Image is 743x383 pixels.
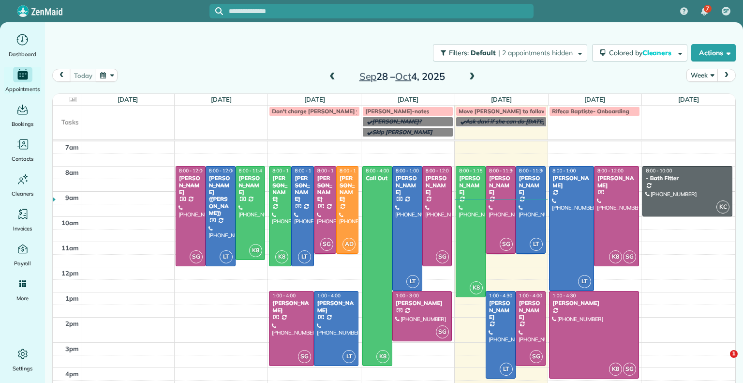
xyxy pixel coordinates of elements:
[609,250,622,263] span: K8
[65,169,79,176] span: 8am
[459,168,482,174] span: 8:00 - 1:15
[65,345,79,352] span: 3pm
[295,168,321,174] span: 8:00 - 12:00
[4,67,41,94] a: Appointments
[340,168,366,174] span: 8:00 - 11:30
[294,175,311,203] div: [PERSON_NAME]
[317,300,356,314] div: [PERSON_NAME]
[12,189,33,199] span: Cleaners
[530,238,543,251] span: LT
[597,168,624,174] span: 8:00 - 12:00
[376,350,389,363] span: K8
[691,44,736,61] button: Actions
[398,95,418,103] a: [DATE]
[623,250,636,263] span: SG
[220,250,233,263] span: LT
[272,300,311,314] div: [PERSON_NAME]
[395,300,449,306] div: [PERSON_NAME]
[694,1,714,22] div: 7 unread notifications
[597,175,636,189] div: [PERSON_NAME]
[609,48,675,57] span: Colored by
[4,346,41,373] a: Settings
[716,200,729,214] span: KC
[645,175,729,182] div: - Bath Fitter
[395,175,419,196] div: [PERSON_NAME]
[65,294,79,302] span: 1pm
[686,69,718,82] button: Week
[723,7,729,15] span: SF
[359,70,377,82] span: Sep
[365,175,389,182] div: Call Out
[4,241,41,268] a: Payroll
[65,194,79,201] span: 9am
[519,175,543,196] div: [PERSON_NAME]
[339,175,356,203] div: [PERSON_NAME]
[530,350,543,363] span: SG
[215,7,223,15] svg: Focus search
[710,350,733,373] iframe: Intercom live chat
[406,275,419,288] span: LT
[425,175,449,196] div: [PERSON_NAME]
[14,259,31,268] span: Payroll
[372,118,421,125] span: [PERSON_NAME]?
[449,48,469,57] span: Filters:
[209,168,235,174] span: 8:00 - 12:00
[471,48,496,57] span: Default
[12,119,34,129] span: Bookings
[609,363,622,376] span: K8
[395,70,411,82] span: Oct
[179,168,205,174] span: 8:00 - 12:00
[365,107,429,115] span: [PERSON_NAME]-notes
[249,244,262,257] span: K8
[623,363,636,376] span: SG
[70,69,96,82] button: today
[13,224,32,233] span: Invoices
[298,250,311,263] span: LT
[519,292,542,299] span: 1:00 - 4:00
[275,250,288,263] span: K8
[4,32,41,59] a: Dashboard
[61,219,79,227] span: 10am
[4,102,41,129] a: Bookings
[730,350,738,358] span: 1
[239,168,265,174] span: 8:00 - 11:45
[317,292,341,299] span: 1:00 - 4:00
[592,44,687,61] button: Colored byCleaners
[61,269,79,277] span: 12pm
[428,44,587,61] a: Filters: Default | 2 appointments hidden
[298,350,311,363] span: SG
[118,95,138,103] a: [DATE]
[304,95,325,103] a: [DATE]
[65,370,79,378] span: 4pm
[489,168,515,174] span: 8:00 - 11:30
[272,292,296,299] span: 1:00 - 4:00
[238,175,263,196] div: [PERSON_NAME]
[519,300,543,321] div: [PERSON_NAME]
[209,7,223,15] button: Focus search
[578,275,591,288] span: LT
[12,154,33,164] span: Contacts
[52,69,71,82] button: prev
[342,238,356,251] span: AD
[519,168,545,174] span: 8:00 - 11:30
[178,175,203,196] div: [PERSON_NAME]
[65,143,79,151] span: 7am
[436,325,449,338] span: SG
[272,107,365,115] span: Don't charge [PERSON_NAME] yet
[9,49,36,59] span: Dashboard
[678,95,699,103] a: [DATE]
[366,168,389,174] span: 8:00 - 4:00
[552,107,629,115] span: Rifeca Baptiste- Onboarding
[489,300,513,321] div: [PERSON_NAME]
[16,293,29,303] span: More
[396,292,419,299] span: 1:00 - 3:00
[489,175,513,196] div: [PERSON_NAME]
[706,5,709,13] span: 7
[500,238,513,251] span: SG
[317,175,333,203] div: [PERSON_NAME]
[552,292,576,299] span: 1:00 - 4:30
[584,95,605,103] a: [DATE]
[208,175,233,216] div: [PERSON_NAME] ([PERSON_NAME])
[465,118,568,125] span: Ask davi if she can do [DATE] Morning
[498,48,573,57] span: | 2 appointments hidden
